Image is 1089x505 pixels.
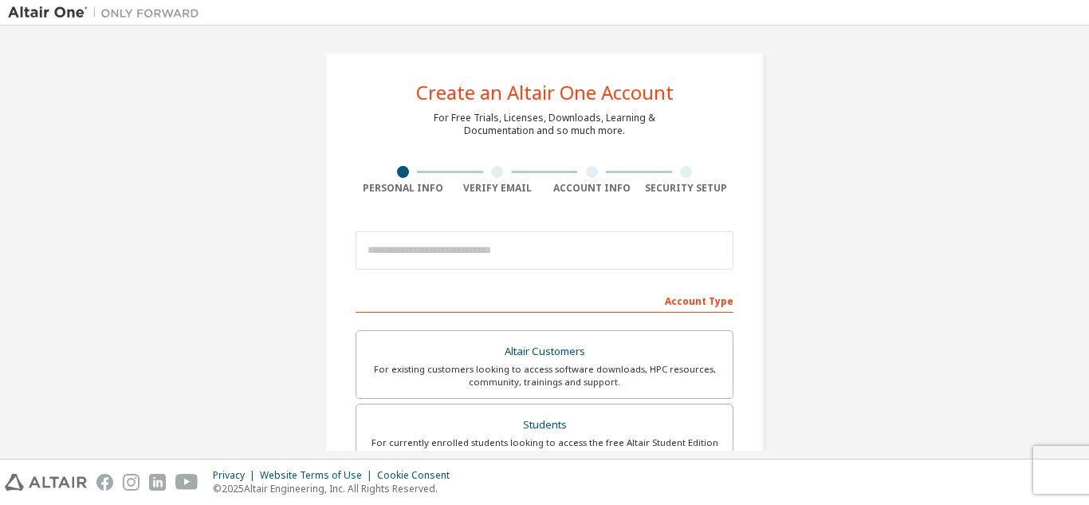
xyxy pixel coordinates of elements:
[366,363,723,389] div: For existing customers looking to access software downloads, HPC resources, community, trainings ...
[123,474,140,491] img: instagram.svg
[416,83,674,102] div: Create an Altair One Account
[175,474,199,491] img: youtube.svg
[213,469,260,482] div: Privacy
[8,5,207,21] img: Altair One
[356,182,450,195] div: Personal Info
[260,469,377,482] div: Website Terms of Use
[366,436,723,462] div: For currently enrolled students looking to access the free Altair Student Edition bundle and all ...
[366,341,723,363] div: Altair Customers
[434,112,655,137] div: For Free Trials, Licenses, Downloads, Learning & Documentation and so much more.
[149,474,166,491] img: linkedin.svg
[213,482,459,495] p: © 2025 Altair Engineering, Inc. All Rights Reserved.
[639,182,734,195] div: Security Setup
[96,474,113,491] img: facebook.svg
[5,474,87,491] img: altair_logo.svg
[356,287,733,313] div: Account Type
[450,182,545,195] div: Verify Email
[377,469,459,482] div: Cookie Consent
[544,182,639,195] div: Account Info
[366,414,723,436] div: Students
